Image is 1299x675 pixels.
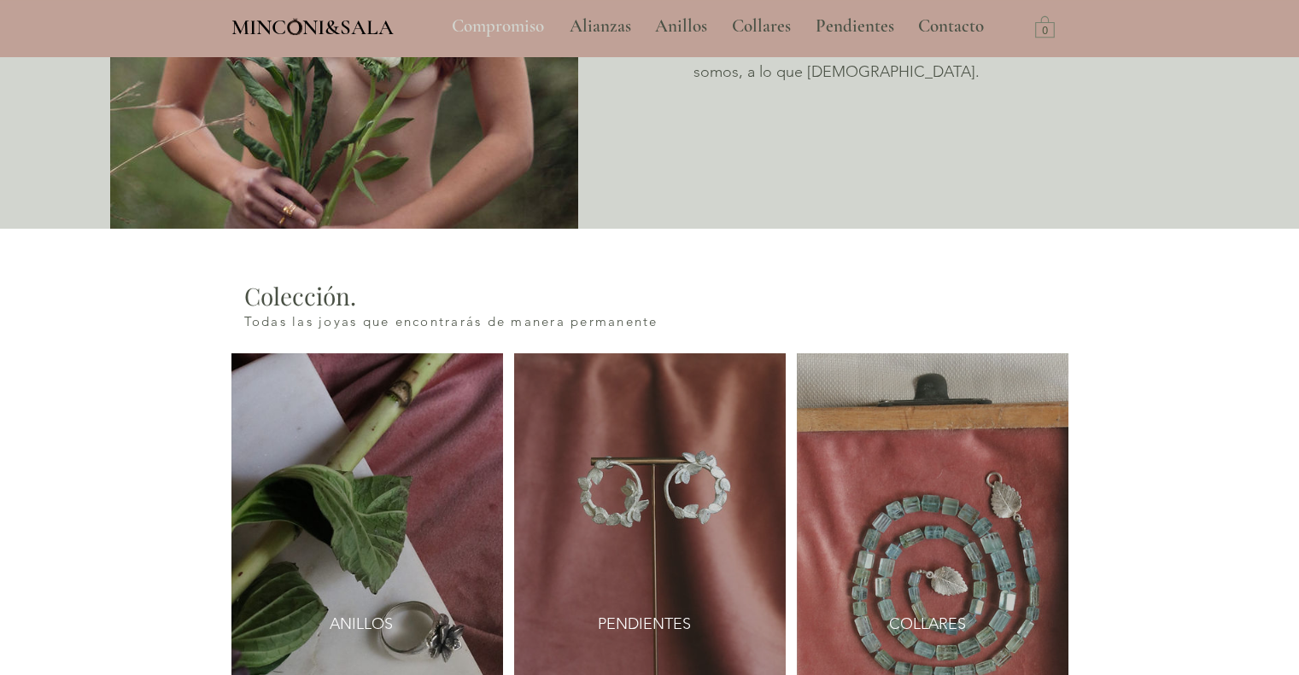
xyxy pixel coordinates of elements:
[1042,25,1048,37] text: 0
[875,605,980,643] a: COLLARES
[406,5,1031,48] nav: Sitio
[889,614,966,635] span: COLLARES
[647,5,716,48] p: Anillos
[309,605,414,643] a: ANILLOS
[598,614,691,635] span: PENDIENTES
[1035,15,1055,38] a: Carrito con 0 ítems
[642,5,719,48] a: Anillos
[561,5,640,48] p: Alianzas
[244,312,750,330] h4: Todas las joyas que encontrarás de manera permanente
[330,614,393,635] span: ANILLOS
[557,5,642,48] a: Alianzas
[719,5,803,48] a: Collares
[231,15,394,40] span: MINCONI&SALA
[288,18,302,35] img: Minconi Sala
[905,5,998,48] a: Contacto
[231,11,394,39] a: MINCONI&SALA
[910,5,992,48] p: Contacto
[439,5,557,48] a: Compromiso
[584,605,705,643] a: PENDIENTES
[723,5,799,48] p: Collares
[807,5,903,48] p: Pendientes
[443,5,553,48] p: Compromiso
[803,5,905,48] a: Pendientes
[244,279,1056,312] h2: Colección.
